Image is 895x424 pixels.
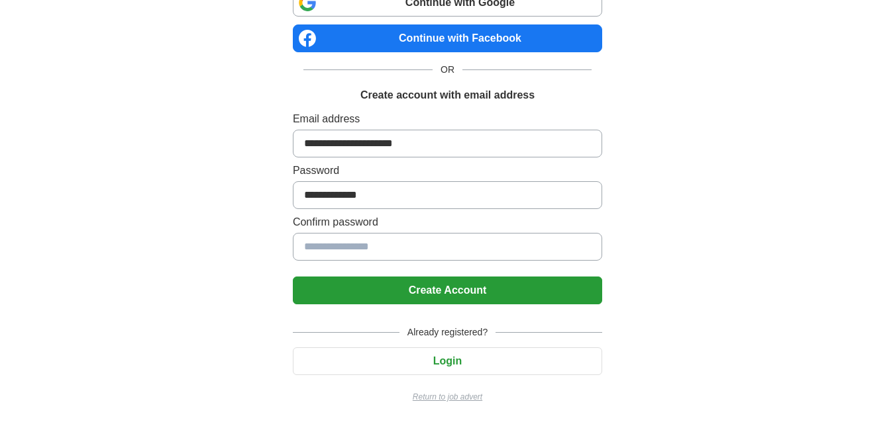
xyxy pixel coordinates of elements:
label: Email address [293,111,602,127]
label: Password [293,163,602,179]
label: Confirm password [293,214,602,230]
button: Login [293,347,602,375]
span: OR [433,63,462,77]
a: Login [293,355,602,366]
a: Continue with Facebook [293,24,602,52]
button: Create Account [293,276,602,304]
span: Already registered? [399,325,496,339]
a: Return to job advert [293,391,602,403]
h1: Create account with email address [360,87,535,103]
